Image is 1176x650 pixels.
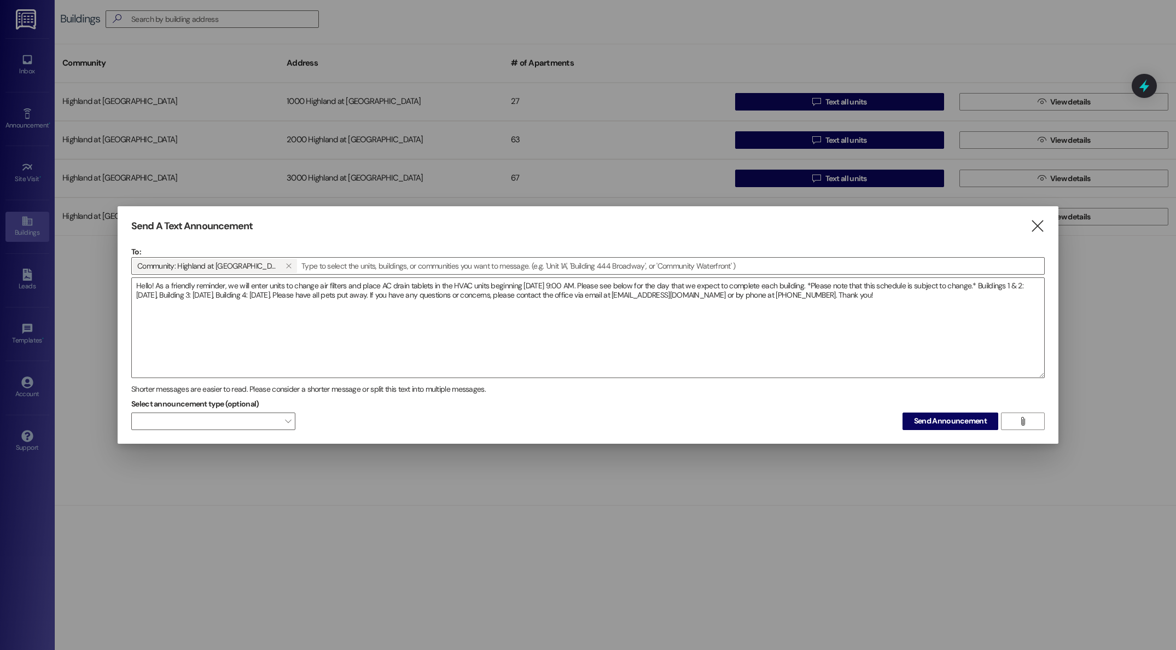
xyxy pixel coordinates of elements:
i:  [1018,417,1027,426]
span: Send Announcement [914,415,987,427]
div: Hello! As a friendly reminder, we will enter units to change air filters and place AC drain table... [131,277,1045,378]
h3: Send A Text Announcement [131,220,253,233]
p: To: [131,246,1045,257]
button: Send Announcement [903,413,998,430]
div: Shorter messages are easier to read. Please consider a shorter message or split this text into mu... [131,384,1045,395]
i:  [1030,220,1045,232]
span: Community: Highland at Spring Hill [137,259,276,273]
button: Community: Highland at Spring Hill [281,259,297,273]
label: Select announcement type (optional) [131,396,259,413]
i:  [286,262,292,270]
textarea: Hello! As a friendly reminder, we will enter units to change air filters and place AC drain table... [132,278,1044,378]
input: Type to select the units, buildings, or communities you want to message. (e.g. 'Unit 1A', 'Buildi... [298,258,1044,274]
